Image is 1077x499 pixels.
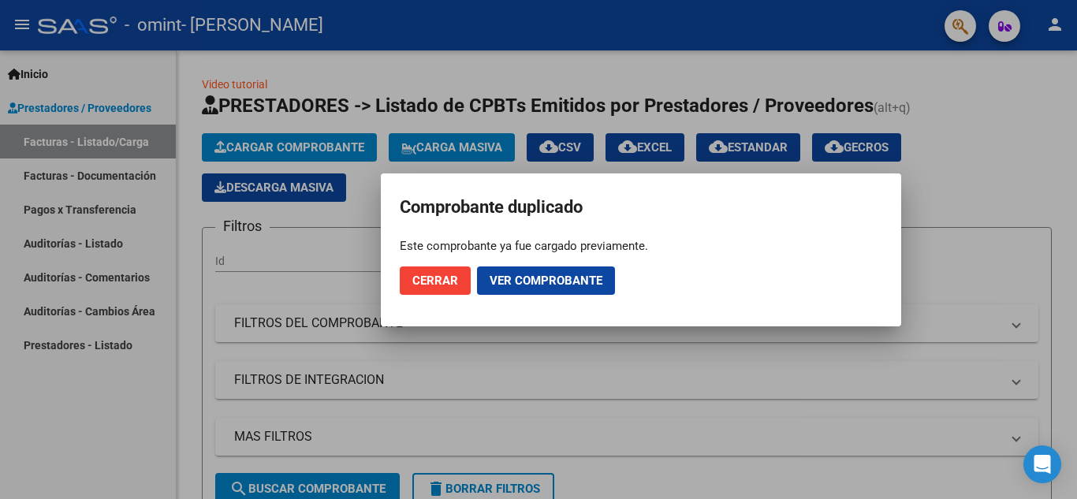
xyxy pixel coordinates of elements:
[1023,445,1061,483] div: Open Intercom Messenger
[400,192,882,222] h2: Comprobante duplicado
[477,266,615,295] button: Ver comprobante
[412,274,458,288] span: Cerrar
[400,238,882,254] div: Este comprobante ya fue cargado previamente.
[490,274,602,288] span: Ver comprobante
[400,266,471,295] button: Cerrar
